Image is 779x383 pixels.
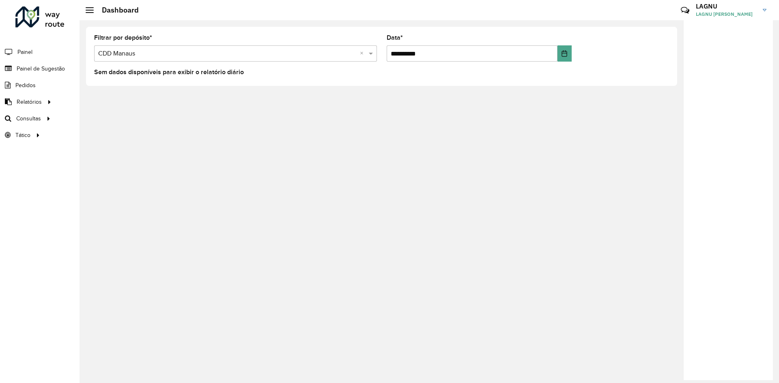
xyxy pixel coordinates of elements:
label: Data [387,33,403,43]
span: LAGNU [PERSON_NAME] [696,11,757,18]
span: Clear all [360,49,367,58]
span: Pedidos [15,81,36,90]
label: Sem dados disponíveis para exibir o relatório diário [94,67,244,77]
h3: LAGNU [696,2,757,10]
h2: Dashboard [94,6,139,15]
span: Tático [15,131,30,139]
span: Painel de Sugestão [17,64,65,73]
span: Relatórios [17,98,42,106]
span: Painel [17,48,32,56]
a: Contato Rápido [676,2,694,19]
button: Choose Date [557,45,572,62]
span: Consultas [16,114,41,123]
label: Filtrar por depósito [94,33,152,43]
